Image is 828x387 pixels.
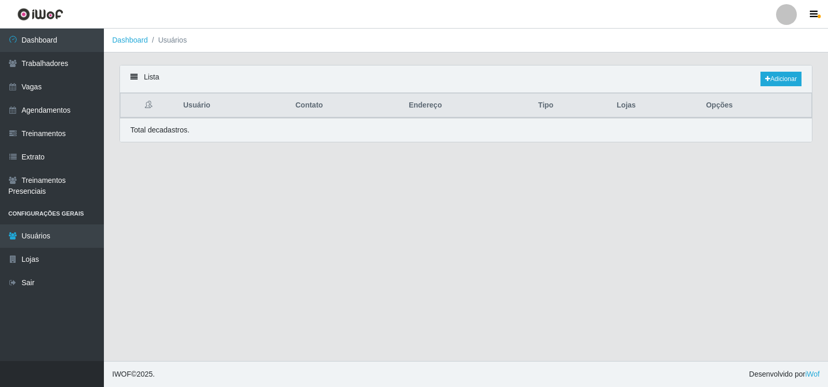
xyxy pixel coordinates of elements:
th: Tipo [532,94,610,118]
p: Total de cadastros. [130,125,190,136]
th: Contato [289,94,403,118]
span: Desenvolvido por [749,369,820,380]
nav: breadcrumb [104,29,828,52]
th: Lojas [610,94,700,118]
span: © 2025 . [112,369,155,380]
th: Opções [700,94,811,118]
th: Endereço [403,94,532,118]
li: Usuários [148,35,187,46]
span: IWOF [112,370,131,378]
a: iWof [805,370,820,378]
a: Adicionar [760,72,802,86]
a: Dashboard [112,36,148,44]
div: Lista [120,65,812,93]
th: Usuário [177,94,289,118]
img: CoreUI Logo [17,8,63,21]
